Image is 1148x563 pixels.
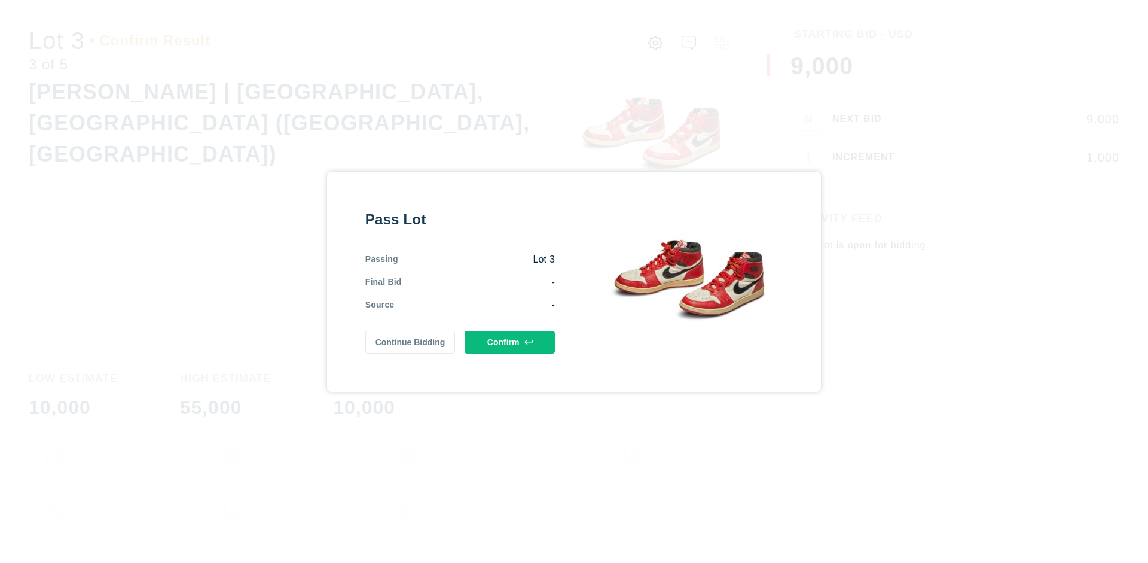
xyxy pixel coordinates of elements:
[402,276,555,289] div: -
[365,331,456,354] button: Continue Bidding
[365,299,395,312] div: Source
[365,210,555,229] div: Pass Lot
[365,253,398,266] div: Passing
[394,299,555,312] div: -
[365,276,402,289] div: Final Bid
[465,331,555,354] button: Confirm
[398,253,555,266] div: Lot 3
